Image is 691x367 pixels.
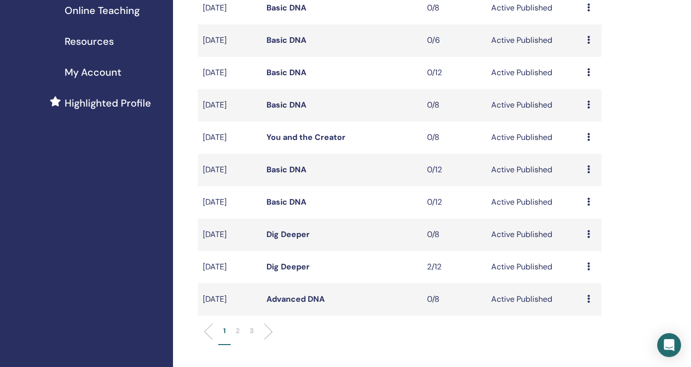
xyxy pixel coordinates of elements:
td: 2/12 [422,251,486,283]
td: [DATE] [198,24,262,57]
td: 0/12 [422,186,486,219]
a: Basic DNA [266,164,306,175]
td: 0/8 [422,219,486,251]
p: 2 [236,326,240,336]
td: [DATE] [198,89,262,122]
a: Basic DNA [266,35,306,45]
a: Dig Deeper [266,229,310,240]
td: 0/6 [422,24,486,57]
a: Basic DNA [266,197,306,207]
td: [DATE] [198,154,262,186]
td: Active Published [486,186,582,219]
a: Basic DNA [266,2,306,13]
td: Active Published [486,154,582,186]
p: 1 [223,326,226,336]
p: 3 [250,326,254,336]
a: Basic DNA [266,67,306,78]
span: My Account [65,65,121,80]
td: Active Published [486,219,582,251]
td: Active Published [486,57,582,89]
td: [DATE] [198,251,262,283]
td: [DATE] [198,219,262,251]
td: Active Published [486,122,582,154]
td: 0/12 [422,154,486,186]
td: [DATE] [198,283,262,316]
a: You and the Creator [266,132,345,142]
td: [DATE] [198,122,262,154]
td: 0/8 [422,122,486,154]
a: Dig Deeper [266,261,310,272]
a: Basic DNA [266,100,306,110]
td: Active Published [486,89,582,122]
span: Highlighted Profile [65,96,151,111]
td: Active Published [486,24,582,57]
div: Open Intercom Messenger [657,333,681,357]
td: Active Published [486,251,582,283]
td: [DATE] [198,186,262,219]
td: 0/12 [422,57,486,89]
span: Online Teaching [65,3,140,18]
td: [DATE] [198,57,262,89]
td: Active Published [486,283,582,316]
td: 0/8 [422,283,486,316]
span: Resources [65,34,114,49]
a: Advanced DNA [266,294,325,304]
td: 0/8 [422,89,486,122]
